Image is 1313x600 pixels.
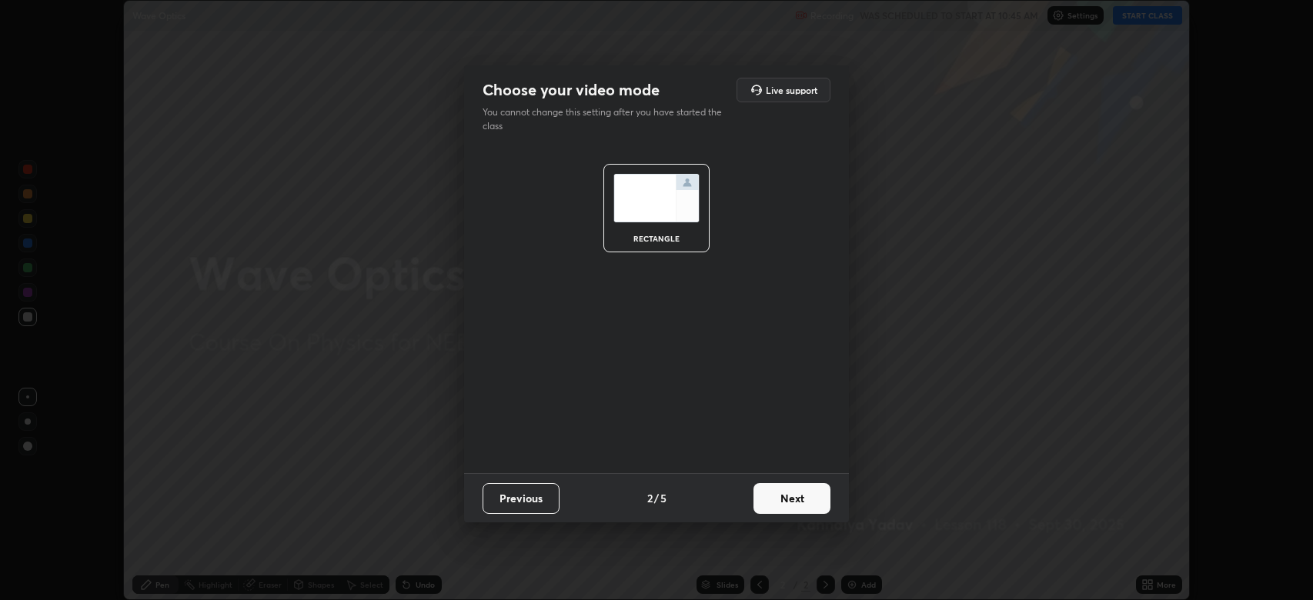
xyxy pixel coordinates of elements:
[483,80,660,100] h2: Choose your video mode
[613,174,700,222] img: normalScreenIcon.ae25ed63.svg
[753,483,830,514] button: Next
[660,490,667,506] h4: 5
[647,490,653,506] h4: 2
[483,483,560,514] button: Previous
[766,85,817,95] h5: Live support
[626,235,687,242] div: rectangle
[483,105,732,133] p: You cannot change this setting after you have started the class
[654,490,659,506] h4: /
